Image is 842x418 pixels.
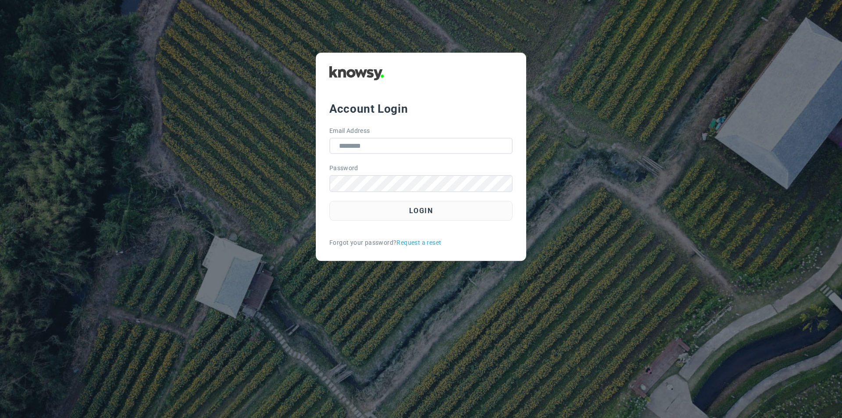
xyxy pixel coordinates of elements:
[329,201,513,221] button: Login
[329,126,370,136] label: Email Address
[329,164,358,173] label: Password
[329,101,513,117] div: Account Login
[329,238,513,247] div: Forgot your password?
[396,238,441,247] a: Request a reset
